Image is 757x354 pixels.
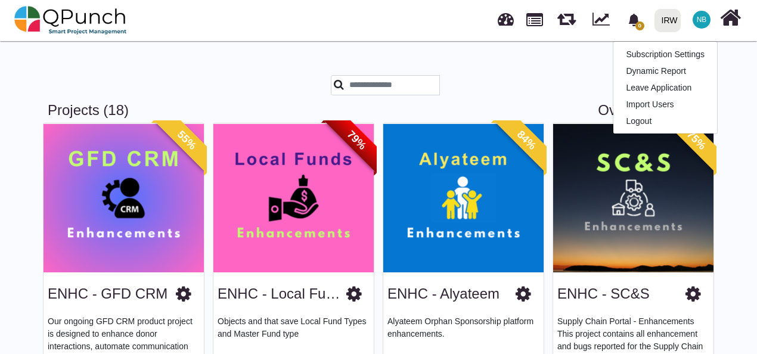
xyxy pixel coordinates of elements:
span: Dashboard [498,7,514,25]
span: 55% [154,107,220,173]
h3: Projects (18) [48,102,709,119]
a: IRW [649,1,685,40]
a: ENHC - Local Funds [218,285,349,302]
ul: NB [613,41,718,134]
span: 0 [635,21,644,30]
a: NB [685,1,718,39]
span: NB [697,16,707,23]
a: Subscription Settings [613,46,717,63]
img: qpunch-sp.fa6292f.png [14,2,127,38]
h3: ENHC - Alyateem [387,285,500,303]
a: Dynamic Report [613,63,717,79]
p: Objects and that save Local Fund Types and Master Fund type [218,315,370,351]
i: Home [720,7,741,29]
p: Our ongoing GFD CRM product project is designed to enhance donor interactions, automate communica... [48,315,200,351]
a: Overall Utilisation [598,102,709,119]
span: 84% [494,107,560,173]
a: Import Users [613,96,717,113]
div: Notification [623,9,644,30]
svg: bell fill [628,14,640,26]
span: 75% [663,107,730,173]
a: ENHC - GFD CRM [48,285,167,302]
h3: ENHC - Local Funds [218,285,346,303]
p: Alyateem Orphan Sponsorship platform enhancements. [387,315,539,351]
div: IRW [662,10,678,31]
div: Dynamic Report [587,1,621,40]
a: ENHC - SC&S [557,285,650,302]
a: Logout [613,113,717,129]
a: ENHC - Alyateem [387,285,500,302]
h3: ENHC - SC&S [557,285,650,303]
span: 79% [324,107,390,173]
span: Nabiha Batool [693,11,711,29]
span: Projects [526,8,543,26]
a: bell fill0 [621,1,650,38]
p: Supply Chain Portal - Enhancements This project contains all enhancement and bugs reported for th... [557,315,709,351]
a: Leave Application [613,79,717,96]
h3: ENHC - GFD CRM [48,285,167,303]
span: Releases [557,6,576,26]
